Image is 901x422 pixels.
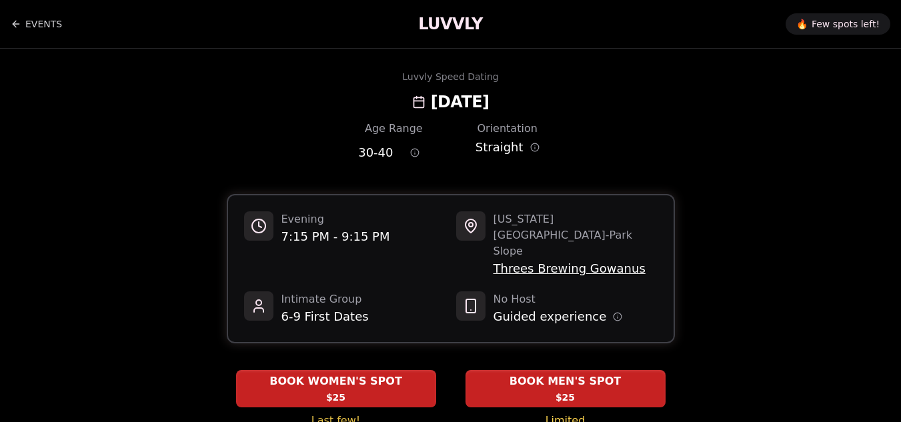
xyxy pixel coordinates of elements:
div: Age Range [358,121,429,137]
span: 7:15 PM - 9:15 PM [281,227,390,246]
span: Few spots left! [812,17,880,31]
span: [US_STATE][GEOGRAPHIC_DATA] - Park Slope [494,211,658,259]
span: Intimate Group [281,291,369,307]
span: Guided experience [494,307,607,326]
span: BOOK WOMEN'S SPOT [267,373,405,389]
span: Threes Brewing Gowanus [494,259,658,278]
span: 🔥 [796,17,808,31]
button: BOOK MEN'S SPOT - Limited [466,370,666,407]
span: $25 [326,391,345,404]
button: Age range information [400,138,429,167]
div: Orientation [472,121,543,137]
span: Straight [476,138,524,157]
span: Evening [281,211,390,227]
button: BOOK WOMEN'S SPOT - Last few! [236,370,436,407]
a: Back to events [11,11,62,37]
span: No Host [494,291,623,307]
span: BOOK MEN'S SPOT [507,373,624,389]
button: Host information [613,312,622,321]
div: Luvvly Speed Dating [402,70,498,83]
span: 30 - 40 [358,143,393,162]
span: 6-9 First Dates [281,307,369,326]
span: $25 [556,391,575,404]
a: LUVVLY [418,13,482,35]
button: Orientation information [530,143,540,152]
h2: [DATE] [431,91,490,113]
